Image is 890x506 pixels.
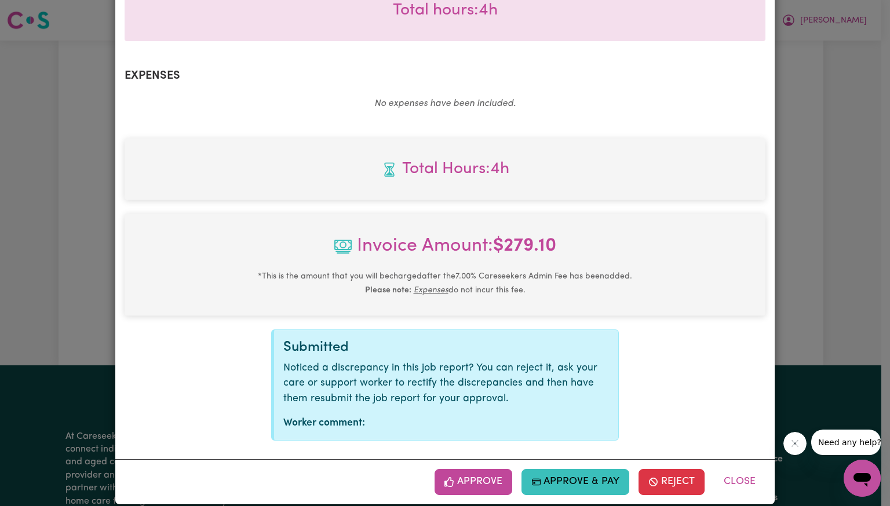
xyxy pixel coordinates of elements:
button: Approve & Pay [521,469,630,494]
h2: Expenses [125,69,765,83]
button: Close [714,469,765,494]
span: Need any help? [7,8,70,17]
iframe: Button to launch messaging window [844,460,881,497]
iframe: Message from company [811,430,881,455]
iframe: Close message [783,432,807,455]
span: Total hours worked: 4 hours [393,2,498,19]
button: Approve [435,469,512,494]
span: Total hours worked: 4 hours [134,157,756,181]
b: $ 279.10 [493,237,556,255]
u: Expenses [414,286,448,295]
strong: Worker comment: [283,418,365,428]
em: No expenses have been included. [374,99,516,108]
small: This is the amount that you will be charged after the 7.00 % Careseekers Admin Fee has been added... [258,272,632,295]
p: Noticed a discrepancy in this job report? You can reject it, ask your care or support worker to r... [283,361,609,406]
button: Reject [639,469,705,494]
span: Submitted [283,340,349,354]
b: Please note: [365,286,411,295]
span: Invoice Amount: [134,232,756,269]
